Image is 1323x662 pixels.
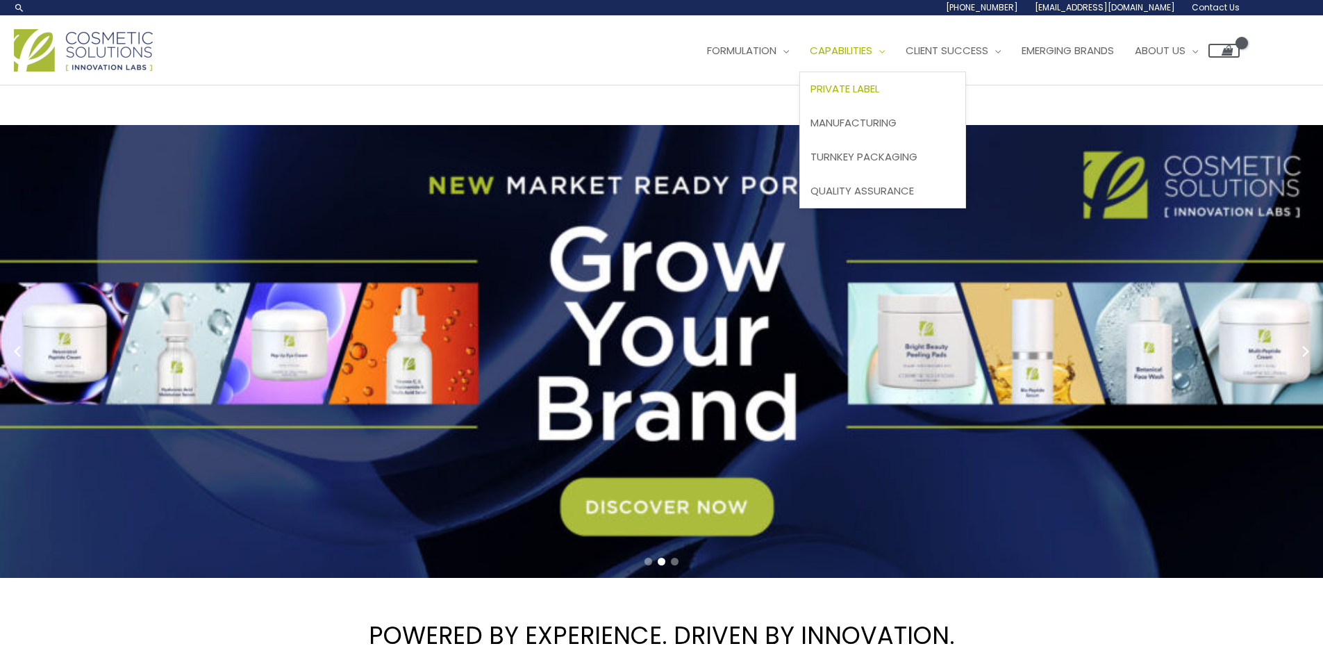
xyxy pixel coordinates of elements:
span: Emerging Brands [1022,43,1114,58]
img: Cosmetic Solutions Logo [14,29,153,72]
span: Go to slide 3 [671,558,679,565]
span: [EMAIL_ADDRESS][DOMAIN_NAME] [1035,1,1175,13]
span: Manufacturing [810,115,897,130]
a: Search icon link [14,2,25,13]
span: Turnkey Packaging [810,149,917,164]
nav: Site Navigation [686,30,1240,72]
span: Capabilities [810,43,872,58]
a: View Shopping Cart, empty [1208,44,1240,58]
span: Go to slide 1 [644,558,652,565]
a: About Us [1124,30,1208,72]
button: Previous slide [7,341,28,362]
a: Client Success [895,30,1011,72]
a: Manufacturing [800,106,965,140]
span: Quality Assurance [810,183,914,198]
span: Formulation [707,43,776,58]
span: Go to slide 2 [658,558,665,565]
a: Quality Assurance [800,174,965,208]
button: Next slide [1295,341,1316,362]
a: Capabilities [799,30,895,72]
a: Private Label [800,72,965,106]
span: [PHONE_NUMBER] [946,1,1018,13]
a: Formulation [697,30,799,72]
a: Emerging Brands [1011,30,1124,72]
a: Turnkey Packaging [800,140,965,174]
span: Client Success [906,43,988,58]
span: About Us [1135,43,1185,58]
span: Private Label [810,81,879,96]
span: Contact Us [1192,1,1240,13]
